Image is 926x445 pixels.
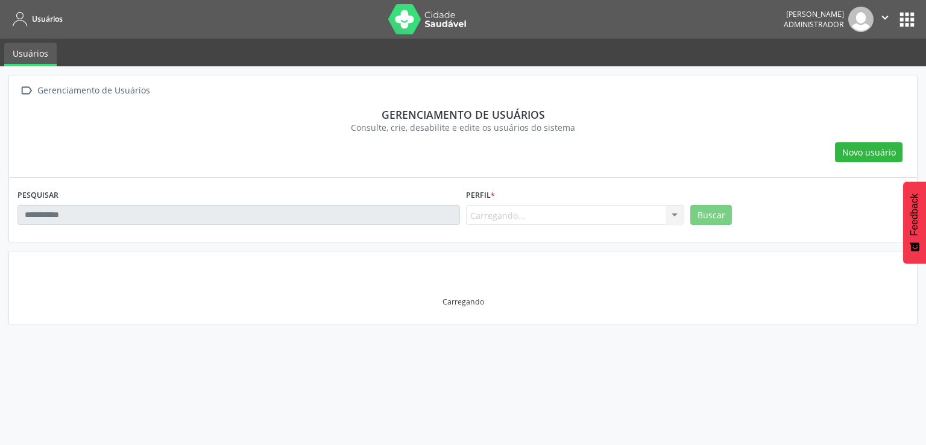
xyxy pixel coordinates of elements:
[17,82,152,99] a:  Gerenciamento de Usuários
[466,186,495,205] label: Perfil
[874,7,896,32] button: 
[835,142,902,163] button: Novo usuário
[909,194,920,236] span: Feedback
[26,108,900,121] div: Gerenciamento de usuários
[17,186,58,205] label: PESQUISAR
[32,14,63,24] span: Usuários
[26,121,900,134] div: Consulte, crie, desabilite e edite os usuários do sistema
[878,11,892,24] i: 
[690,205,732,226] button: Buscar
[443,297,484,307] div: Carregando
[784,19,844,30] span: Administrador
[4,43,57,66] a: Usuários
[35,82,152,99] div: Gerenciamento de Usuários
[784,9,844,19] div: [PERSON_NAME]
[896,9,918,30] button: apps
[848,7,874,32] img: img
[17,82,35,99] i: 
[8,9,63,29] a: Usuários
[903,181,926,264] button: Feedback - Mostrar pesquisa
[842,146,896,159] span: Novo usuário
